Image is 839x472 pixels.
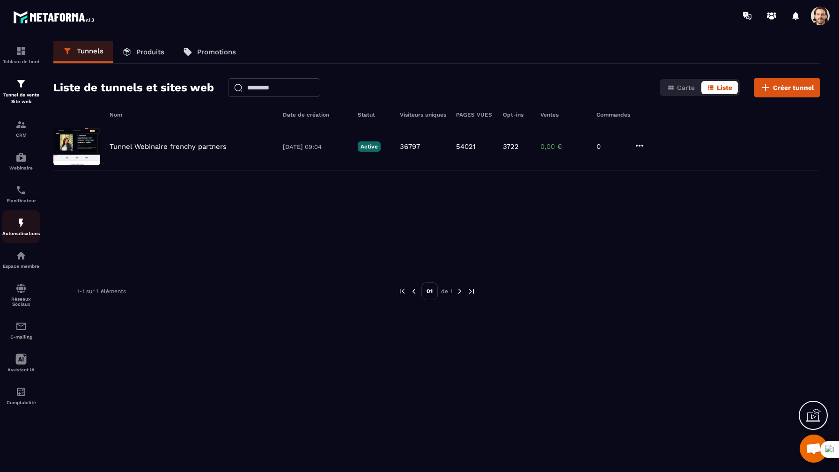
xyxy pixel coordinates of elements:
img: scheduler [15,184,27,196]
img: email [15,321,27,332]
p: Assistant IA [2,367,40,372]
img: formation [15,119,27,130]
p: de 1 [441,288,452,295]
p: Webinaire [2,165,40,170]
p: Automatisations [2,231,40,236]
h6: Statut [358,111,390,118]
a: Produits [113,41,174,63]
p: Tunnels [77,47,103,55]
button: Créer tunnel [754,78,820,97]
p: 36797 [400,142,420,151]
button: Liste [701,81,738,94]
p: Produits [136,48,164,56]
h6: Visiteurs uniques [400,111,447,118]
img: automations [15,152,27,163]
a: formationformationTableau de bord [2,38,40,71]
p: [DATE] 09:04 [283,143,348,150]
h6: Ventes [540,111,587,118]
button: Carte [662,81,700,94]
p: Active [358,141,381,152]
a: formationformationCRM [2,112,40,145]
h6: Date de création [283,111,348,118]
img: next [456,287,464,295]
p: Tableau de bord [2,59,40,64]
p: Promotions [197,48,236,56]
p: 3722 [503,142,519,151]
img: social-network [15,283,27,294]
a: accountantaccountantComptabilité [2,379,40,412]
h6: PAGES VUES [456,111,493,118]
p: Tunnel Webinaire frenchy partners [110,142,227,151]
img: formation [15,78,27,89]
a: automationsautomationsAutomatisations [2,210,40,243]
span: Créer tunnel [773,83,814,92]
img: image [53,128,100,165]
img: formation [15,45,27,57]
img: logo [13,8,97,26]
a: automationsautomationsWebinaire [2,145,40,177]
span: Carte [677,84,695,91]
img: next [467,287,476,295]
a: social-networksocial-networkRéseaux Sociaux [2,276,40,314]
p: 01 [421,282,438,300]
a: automationsautomationsEspace membre [2,243,40,276]
a: Assistant IA [2,347,40,379]
h6: Nom [110,111,273,118]
a: Promotions [174,41,245,63]
p: Comptabilité [2,400,40,405]
div: Mở cuộc trò chuyện [800,435,828,463]
h6: Commandes [596,111,630,118]
p: Espace membre [2,264,40,269]
a: emailemailE-mailing [2,314,40,347]
p: 0 [596,142,625,151]
img: automations [15,250,27,261]
p: 0,00 € [540,142,587,151]
p: Planificateur [2,198,40,203]
a: Tunnels [53,41,113,63]
h2: Liste de tunnels et sites web [53,78,214,97]
p: Tunnel de vente Site web [2,92,40,105]
p: 1-1 sur 1 éléments [77,288,126,295]
p: E-mailing [2,334,40,339]
img: prev [410,287,418,295]
img: accountant [15,386,27,398]
h6: Opt-ins [503,111,531,118]
img: automations [15,217,27,229]
img: prev [398,287,406,295]
a: formationformationTunnel de vente Site web [2,71,40,112]
p: CRM [2,133,40,138]
p: 54021 [456,142,476,151]
span: Liste [717,84,732,91]
p: Réseaux Sociaux [2,296,40,307]
a: schedulerschedulerPlanificateur [2,177,40,210]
